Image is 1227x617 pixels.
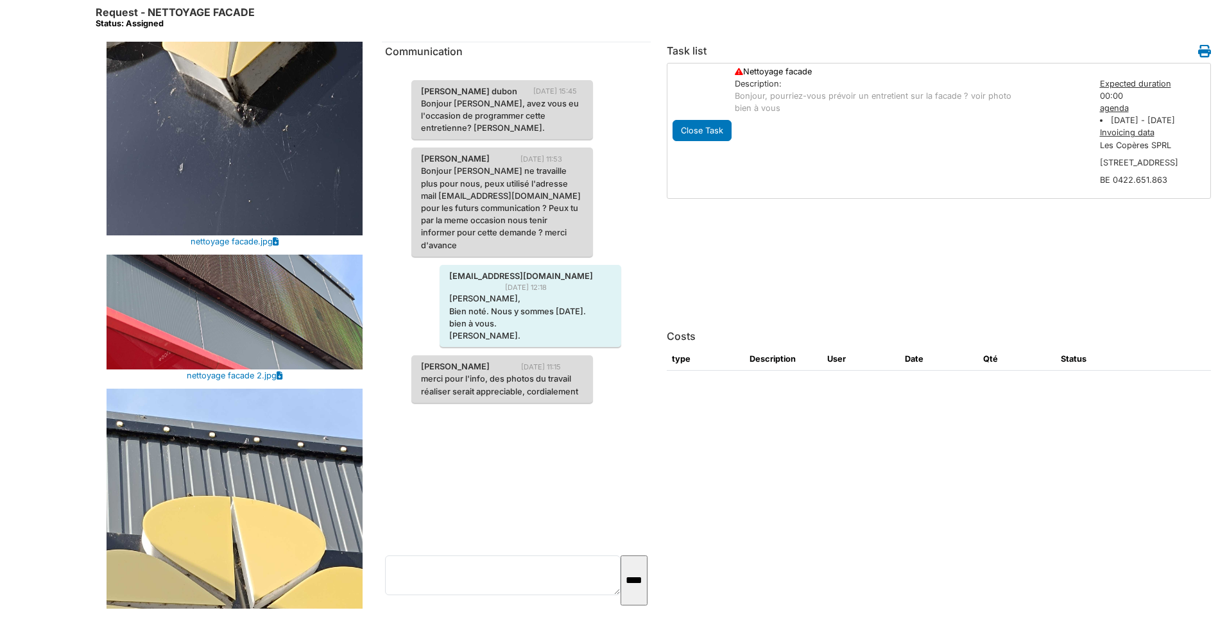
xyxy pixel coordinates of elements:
th: Description [744,348,822,371]
h6: Task list [667,45,707,57]
span: [PERSON_NAME] [411,153,499,165]
div: Invoicing data [1100,126,1209,139]
th: Qté [978,348,1056,371]
div: Nettoyage facade [728,65,1094,78]
span: translation missing: en.todo.action.close_task [681,126,723,135]
h6: Request - NETTOYAGE FACADE [96,6,255,29]
span: translation missing: en.communication.communication [385,45,463,58]
a: nettoyage facade.jpg [191,235,273,248]
p: [PERSON_NAME], [449,292,612,305]
p: Bonjour [PERSON_NAME] ne travaille plus pour nous, peux utilisé l'adresse mail [EMAIL_ADDRESS][DO... [421,165,583,251]
a: Close Task [673,123,732,137]
th: Date [900,348,977,371]
dd: [STREET_ADDRESS] [1100,156,1209,169]
th: User [822,348,900,371]
img: nettoyage%20facade%202.jpg [107,255,363,370]
div: 00:00 [1094,78,1215,197]
div: Description: [735,78,1087,90]
span: [DATE] 15:45 [533,86,587,97]
div: Status: Assigned [96,19,255,28]
span: [DATE] 11:53 [520,154,572,165]
span: [DATE] 11:15 [521,362,571,373]
span: [PERSON_NAME] dubon [411,85,527,97]
p: Bien noté. Nous y sommes [DATE]. bien à vous. [449,305,612,330]
div: Expected duration [1100,78,1209,90]
th: Status [1056,348,1133,371]
dd: Les Copères SPRL [1100,139,1209,151]
th: type [667,348,744,371]
span: [DATE] 12:18 [505,282,556,293]
p: Bonjour, pourriez-vous prévoir un entretient sur la facade ? voir photo bien à vous [735,90,1087,114]
p: [PERSON_NAME]. [449,330,612,342]
span: [EMAIL_ADDRESS][DOMAIN_NAME] [440,270,603,282]
li: [DATE] - [DATE] [1100,114,1209,126]
span: [PERSON_NAME] [411,360,499,373]
dd: BE 0422.651.863 [1100,174,1209,186]
p: merci pour l'info, des photos du travail réaliser serait appreciable, cordialement [421,373,583,397]
i: Work order [1198,45,1211,58]
div: agenda [1100,102,1209,114]
h6: Costs [667,330,696,342]
p: Bonjour [PERSON_NAME], avez vous eu l'occasion de programmer cette entretienne? [PERSON_NAME]. [421,97,583,135]
a: nettoyage facade 2.jpg [187,369,277,382]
